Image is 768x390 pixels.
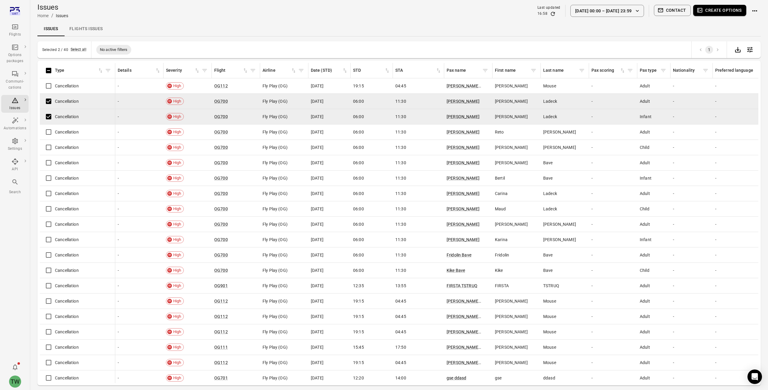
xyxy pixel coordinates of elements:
[263,221,288,227] span: Fly Play (OG)
[263,206,288,212] span: Fly Play (OG)
[537,5,560,11] div: Last updated
[55,67,97,74] div: Type
[214,345,228,350] a: OG111
[248,66,257,75] button: Filter by flight
[640,237,652,243] span: Infant
[659,66,668,75] button: Filter by pax type
[118,267,161,273] div: -
[311,67,342,74] div: Date (STD)
[263,190,288,197] span: Fly Play (OG)
[640,160,650,166] span: Adult
[543,190,557,197] span: Ladeck
[118,252,161,258] div: -
[447,130,480,134] a: [PERSON_NAME]
[640,175,652,181] span: Infant
[673,114,710,120] div: -
[311,129,323,135] span: [DATE]
[9,376,21,388] div: TW
[447,329,493,334] a: [PERSON_NAME] Mouse
[55,83,79,89] span: Cancellation
[37,12,68,19] nav: Breadcrumbs
[65,22,108,36] a: Flights issues
[55,252,79,258] span: Cancellation
[543,98,557,104] span: Ladeck
[447,191,480,196] a: [PERSON_NAME]
[543,67,577,74] div: Last name
[395,190,406,197] span: 11:30
[673,237,710,243] div: -
[96,47,131,53] span: No active filters
[673,67,701,74] div: Nationality
[495,252,509,258] span: Fridolin
[732,46,744,52] a: Export data
[705,46,713,54] button: page 1
[1,177,29,197] button: Search
[543,237,576,243] span: [PERSON_NAME]
[591,252,635,258] div: -
[495,190,508,197] span: Carina
[495,221,528,227] span: [PERSON_NAME]
[447,345,493,350] a: [PERSON_NAME] Mouse
[311,175,323,181] span: [DATE]
[537,11,547,17] div: 16:58
[447,83,493,88] a: [PERSON_NAME] Mouse
[353,144,364,150] span: 06:00
[263,83,288,89] span: Fly Play (OG)
[214,67,248,74] span: Flight
[37,22,65,36] a: Issues
[263,114,288,120] span: Fly Play (OG)
[447,314,493,319] a: [PERSON_NAME] Mouse
[550,11,556,17] button: Refresh data
[37,22,761,36] div: Local navigation
[214,114,228,119] a: OG700
[577,66,586,75] span: Filter by pax last name
[214,130,228,134] a: OG700
[55,114,79,120] span: Cancellation
[543,129,576,135] span: [PERSON_NAME]
[214,67,242,74] div: Flight
[311,206,323,212] span: [DATE]
[214,99,228,104] a: OG700
[118,206,161,212] div: -
[118,129,161,135] div: -
[673,175,710,181] div: -
[395,67,441,74] div: Sort by STA in ascending order
[693,5,746,16] button: Create options
[55,129,79,135] span: Cancellation
[744,44,756,56] button: Open table configuration
[395,129,406,135] span: 11:30
[1,21,29,39] a: Flights
[311,114,323,120] span: [DATE]
[311,144,323,150] span: [DATE]
[166,67,200,74] div: Sort by severity in ascending order
[673,144,710,150] div: -
[640,206,649,212] span: Child
[214,222,228,227] a: OG700
[118,67,161,74] span: Details
[640,98,650,104] span: Adult
[118,144,161,150] div: -
[297,66,306,75] button: Filter by airline
[311,98,323,104] span: [DATE]
[543,83,556,89] span: Mouse
[214,314,228,319] a: OG112
[171,98,183,104] span: High
[1,136,29,154] a: Settings
[263,160,288,166] span: Fly Play (OG)
[171,114,183,120] span: High
[529,66,538,75] button: Filter by pax first name
[166,67,194,74] div: Severity
[55,206,79,212] span: Cancellation
[214,191,228,196] a: OG700
[543,175,553,181] span: Bave
[55,67,104,74] div: Sort by type in ascending order
[214,67,248,74] div: Sort by flight in ascending order
[200,66,209,75] button: Filter by severity
[701,66,710,75] button: Filter by pax nationality
[4,79,26,91] div: Communi-cations
[495,83,528,89] span: [PERSON_NAME]
[37,2,68,12] h1: Issues
[543,144,576,150] span: [PERSON_NAME]
[171,221,183,227] span: High
[353,129,364,135] span: 06:00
